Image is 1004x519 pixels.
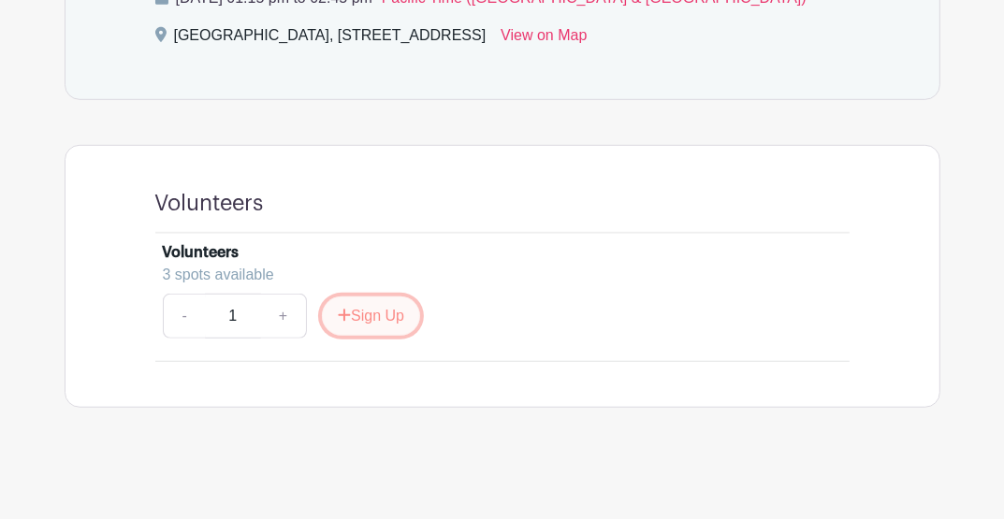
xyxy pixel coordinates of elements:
div: Volunteers [163,241,240,264]
div: 3 spots available [163,264,827,286]
a: View on Map [501,24,587,54]
h4: Volunteers [155,191,264,217]
a: + [260,294,307,339]
div: [GEOGRAPHIC_DATA], [STREET_ADDRESS] [174,24,487,54]
a: - [163,294,206,339]
button: Sign Up [322,296,420,336]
